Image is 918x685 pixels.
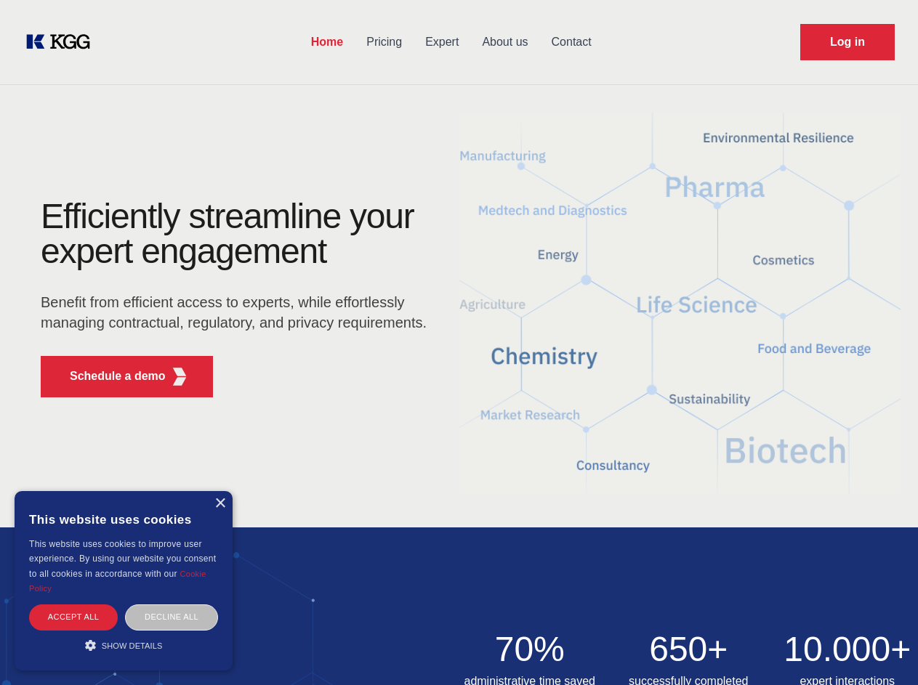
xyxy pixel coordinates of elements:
img: KGG Fifth Element RED [171,368,189,386]
a: Contact [540,23,603,61]
a: Pricing [355,23,414,61]
img: KGG Fifth Element RED [459,94,901,513]
span: This website uses cookies to improve user experience. By using our website you consent to all coo... [29,539,216,579]
iframe: Chat Widget [845,615,918,685]
p: Schedule a demo [70,368,166,385]
h2: 650+ [618,632,760,667]
p: Benefit from efficient access to experts, while effortlessly managing contractual, regulatory, an... [41,292,436,333]
a: Expert [414,23,470,61]
a: About us [470,23,539,61]
div: Accept all [29,604,118,630]
a: Request Demo [800,24,895,60]
a: KOL Knowledge Platform: Talk to Key External Experts (KEE) [23,31,102,54]
h1: Efficiently streamline your expert engagement [41,199,436,269]
a: Home [299,23,355,61]
h2: 70% [459,632,601,667]
span: Show details [102,641,163,650]
div: Close [214,498,225,509]
div: Decline all [125,604,218,630]
a: Cookie Policy [29,570,206,593]
div: This website uses cookies [29,502,218,537]
button: Schedule a demoKGG Fifth Element RED [41,356,213,397]
div: Show details [29,638,218,652]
